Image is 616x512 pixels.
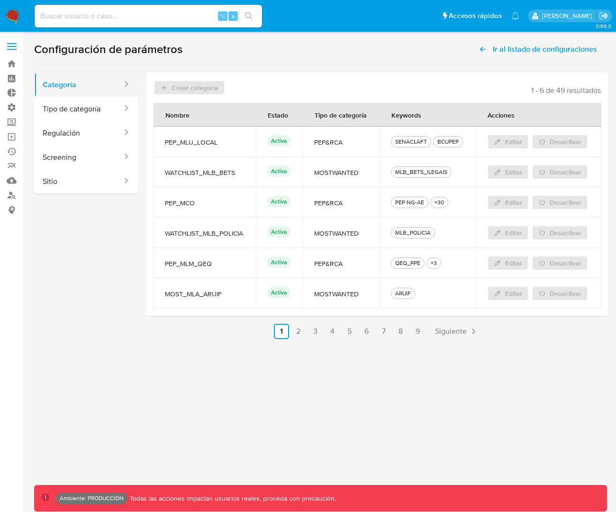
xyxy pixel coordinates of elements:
[599,11,609,21] a: Salir
[239,9,258,23] button: search-icon
[542,11,596,20] p: rodrigo.moyano@mercadolibre.com
[232,11,235,20] span: s
[127,494,336,503] p: Todas las acciones impactan usuarios reales, proceda con precaución.
[35,10,262,22] input: Buscar usuario o caso...
[449,11,502,21] span: Accesos rápidos
[219,11,226,20] span: ⌥
[60,496,124,500] p: Ambiente: PRODUCCIÓN
[511,12,519,20] a: Notificaciones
